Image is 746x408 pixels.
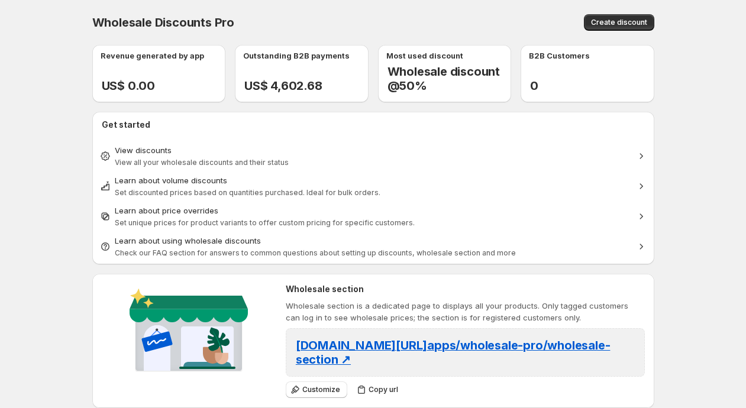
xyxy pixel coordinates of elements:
[296,342,611,365] a: [DOMAIN_NAME][URL]apps/wholesale-pro/wholesale-section ↗
[244,79,369,93] h2: US$ 4,602.68
[115,144,632,156] div: View discounts
[584,14,654,31] button: Create discount
[115,158,289,167] span: View all your wholesale discounts and their status
[386,50,463,61] p: Most used discount
[591,18,647,27] span: Create discount
[115,188,380,197] span: Set discounted prices based on quantities purchased. Ideal for bulk orders.
[529,50,590,61] p: B2B Customers
[352,381,405,398] button: Copy url
[243,50,350,61] p: Outstanding B2B payments
[286,283,645,295] h2: Wholesale section
[302,385,340,394] span: Customize
[369,385,398,394] span: Copy url
[286,381,347,398] button: Customize
[387,64,512,93] h2: Wholesale discount @50%
[101,50,204,61] p: Revenue generated by app
[530,79,654,93] h2: 0
[115,218,415,227] span: Set unique prices for product variants to offer custom pricing for specific customers.
[115,174,632,186] div: Learn about volume discounts
[115,235,632,247] div: Learn about using wholesale discounts
[115,205,632,216] div: Learn about price overrides
[286,300,645,323] p: Wholesale section is a dedicated page to displays all your products. Only tagged customers can lo...
[115,248,516,257] span: Check our FAQ section for answers to common questions about setting up discounts, wholesale secti...
[102,79,226,93] h2: US$ 0.00
[92,15,234,30] span: Wholesale Discounts Pro
[102,119,645,131] h2: Get started
[296,338,611,367] span: [DOMAIN_NAME][URL] apps/wholesale-pro/wholesale-section ↗
[125,283,253,381] img: Wholesale section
